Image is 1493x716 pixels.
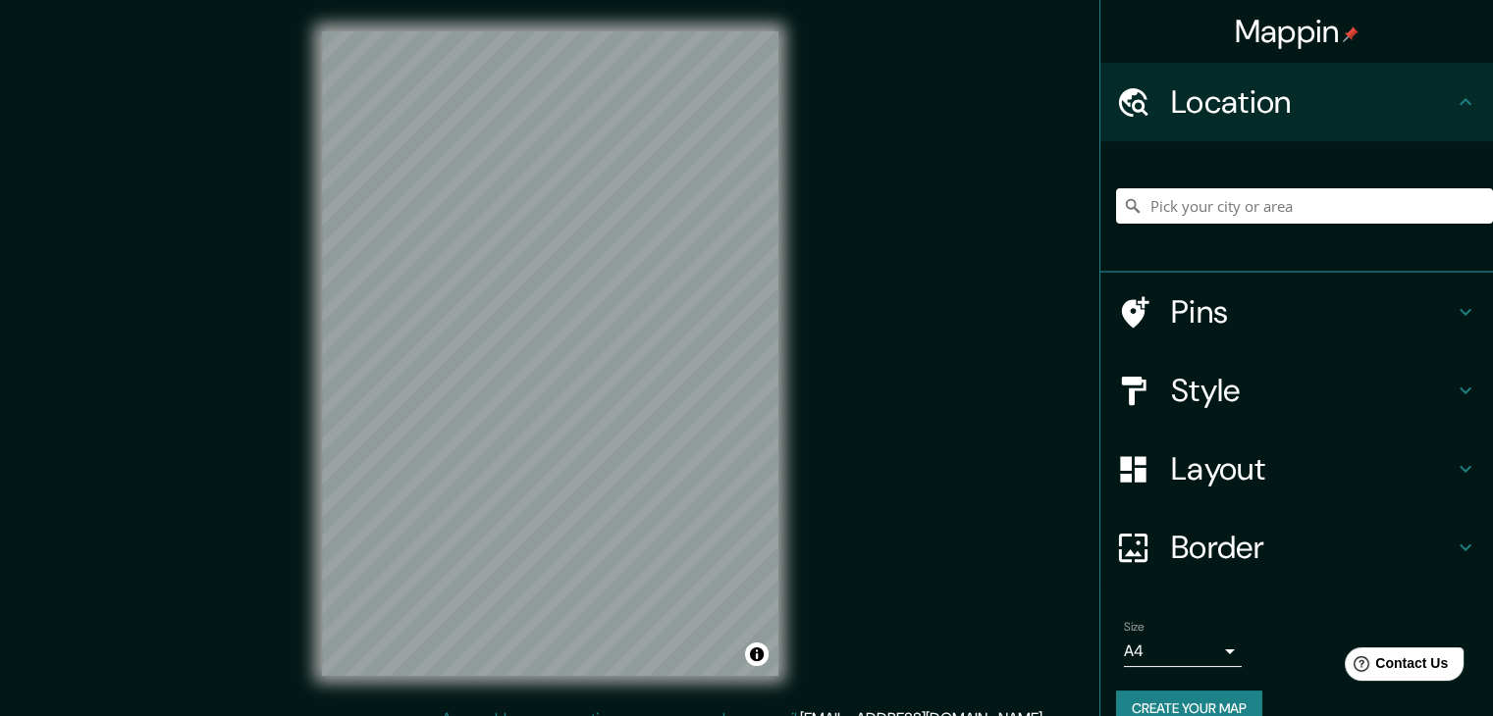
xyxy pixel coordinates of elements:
div: Pins [1100,273,1493,351]
button: Toggle attribution [745,642,769,666]
div: Layout [1100,430,1493,508]
img: pin-icon.png [1343,26,1359,42]
div: A4 [1124,636,1242,667]
h4: Style [1171,371,1454,410]
h4: Border [1171,528,1454,567]
div: Style [1100,351,1493,430]
div: Border [1100,508,1493,587]
h4: Mappin [1235,12,1360,51]
iframe: Help widget launcher [1318,639,1471,694]
div: Location [1100,63,1493,141]
input: Pick your city or area [1116,188,1493,224]
label: Size [1124,619,1145,636]
h4: Layout [1171,449,1454,488]
canvas: Map [322,31,778,676]
h4: Location [1171,82,1454,122]
h4: Pins [1171,292,1454,332]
